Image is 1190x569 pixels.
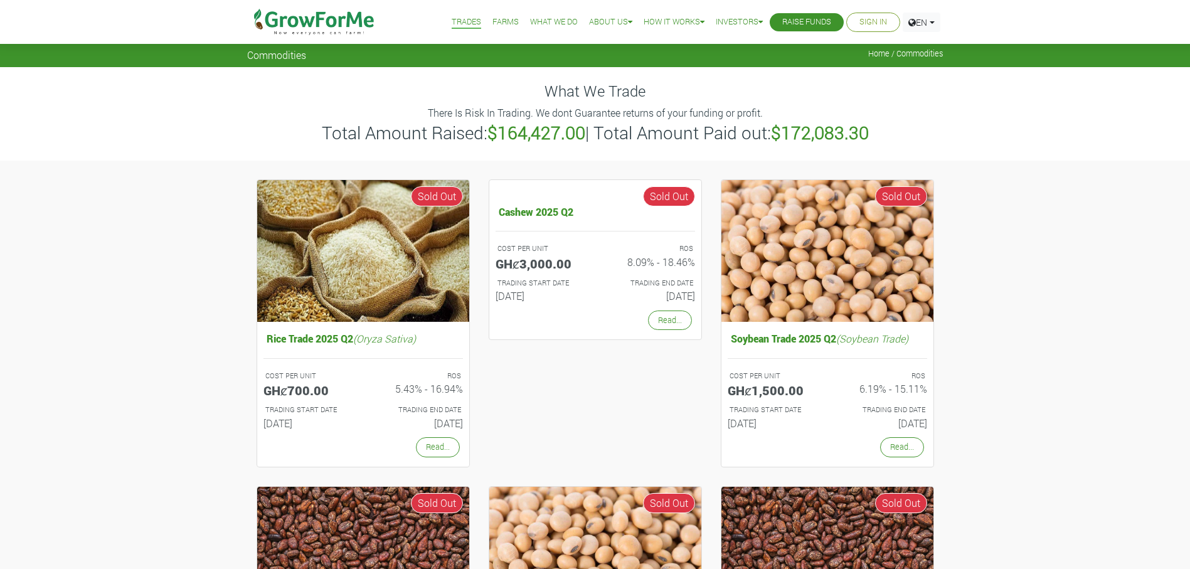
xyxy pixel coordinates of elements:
[263,417,354,429] h6: [DATE]
[837,383,927,395] h6: 6.19% - 15.11%
[263,383,354,398] h5: GHȼ700.00
[728,417,818,429] h6: [DATE]
[497,278,584,289] p: Estimated Trading Start Date
[589,16,632,29] a: About Us
[859,16,887,29] a: Sign In
[721,180,933,322] img: growforme image
[265,371,352,381] p: COST PER UNIT
[247,49,306,61] span: Commodities
[496,256,586,271] h5: GHȼ3,000.00
[496,203,695,221] h5: Cashew 2025 Q2
[373,417,463,429] h6: [DATE]
[530,16,578,29] a: What We Do
[263,329,463,434] a: Rice Trade 2025 Q2(Oryza Sativa) COST PER UNIT GHȼ700.00 ROS 5.43% - 16.94% TRADING START DATE [D...
[868,49,943,58] span: Home / Commodities
[353,332,416,345] i: (Oryza Sativa)
[607,243,693,254] p: ROS
[837,417,927,429] h6: [DATE]
[487,121,585,144] b: $164,427.00
[416,437,460,457] a: Read...
[728,329,927,348] h5: Soybean Trade 2025 Q2
[605,256,695,268] h6: 8.09% - 18.46%
[839,405,925,415] p: Estimated Trading End Date
[373,383,463,395] h6: 5.43% - 16.94%
[452,16,481,29] a: Trades
[247,82,943,100] h4: What We Trade
[839,371,925,381] p: ROS
[411,186,463,206] span: Sold Out
[782,16,831,29] a: Raise Funds
[716,16,763,29] a: Investors
[375,371,461,381] p: ROS
[903,13,940,32] a: EN
[249,122,942,144] h3: Total Amount Raised: | Total Amount Paid out:
[728,383,818,398] h5: GHȼ1,500.00
[771,121,869,144] b: $172,083.30
[496,290,586,302] h6: [DATE]
[880,437,924,457] a: Read...
[249,105,942,120] p: There Is Risk In Trading. We dont Guarantee returns of your funding or profit.
[875,493,927,513] span: Sold Out
[730,405,816,415] p: Estimated Trading Start Date
[836,332,908,345] i: (Soybean Trade)
[497,243,584,254] p: COST PER UNIT
[257,180,469,322] img: growforme image
[728,329,927,434] a: Soybean Trade 2025 Q2(Soybean Trade) COST PER UNIT GHȼ1,500.00 ROS 6.19% - 15.11% TRADING START D...
[496,203,695,307] a: Cashew 2025 Q2 COST PER UNIT GHȼ3,000.00 ROS 8.09% - 18.46% TRADING START DATE [DATE] TRADING END...
[643,186,695,206] span: Sold Out
[644,16,704,29] a: How it Works
[875,186,927,206] span: Sold Out
[607,278,693,289] p: Estimated Trading End Date
[263,329,463,348] h5: Rice Trade 2025 Q2
[375,405,461,415] p: Estimated Trading End Date
[265,405,352,415] p: Estimated Trading Start Date
[411,493,463,513] span: Sold Out
[648,311,692,330] a: Read...
[605,290,695,302] h6: [DATE]
[492,16,519,29] a: Farms
[643,493,695,513] span: Sold Out
[730,371,816,381] p: COST PER UNIT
